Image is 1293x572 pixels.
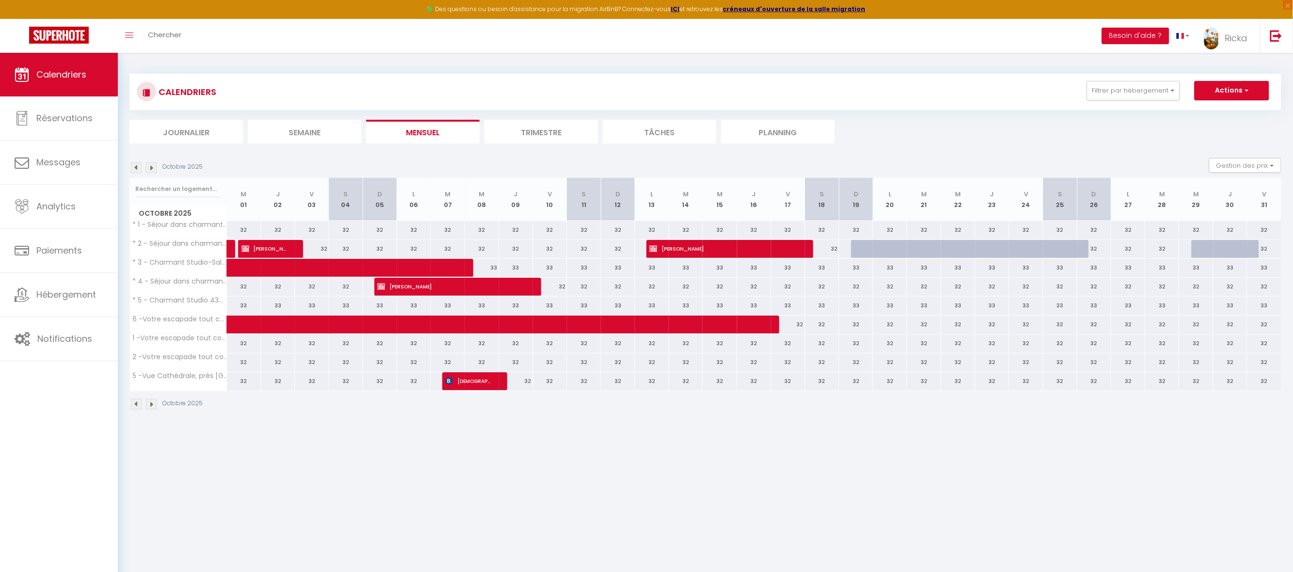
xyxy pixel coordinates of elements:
div: 32 [1111,221,1145,239]
th: 10 [533,178,567,221]
div: 32 [873,353,907,371]
div: 33 [1213,259,1247,277]
span: * 1 - Séjour dans charmante Ferme Rénovée 5mn A29-A26 [131,221,228,228]
div: 32 [635,278,669,296]
div: 32 [397,353,431,371]
th: 04 [329,178,363,221]
div: 32 [669,353,703,371]
div: 32 [533,240,567,258]
div: 33 [635,259,669,277]
div: 32 [227,334,261,352]
div: 33 [703,297,737,315]
button: Gestion des prix [1209,158,1281,173]
th: 09 [499,178,533,221]
p: Octobre 2025 [162,162,203,172]
th: 27 [1111,178,1145,221]
div: 32 [1247,334,1281,352]
div: 32 [567,278,601,296]
div: 32 [941,221,975,239]
div: 33 [533,297,567,315]
div: 32 [941,278,975,296]
th: 26 [1077,178,1111,221]
div: 32 [227,221,261,239]
abbr: S [343,190,348,199]
abbr: V [548,190,552,199]
div: 33 [1077,259,1111,277]
div: 32 [533,353,567,371]
li: Tâches [603,120,716,143]
div: 32 [1247,278,1281,296]
div: 33 [1009,297,1043,315]
div: 32 [907,316,941,334]
div: 33 [261,297,295,315]
div: 32 [1145,278,1179,296]
div: 32 [839,334,873,352]
abbr: V [1262,190,1267,199]
abbr: M [683,190,689,199]
div: 32 [601,221,635,239]
div: 32 [737,221,771,239]
li: Planning [721,120,835,143]
div: 32 [465,353,499,371]
div: 32 [635,334,669,352]
span: 2 -Votre escapade tout confort, proche Gare et IUT [131,353,228,361]
span: * 2 - Séjour dans charmante Ferme Rénovée 5mn A29-A26 [131,240,228,247]
th: 05 [363,178,397,221]
div: 32 [499,334,533,352]
div: 32 [295,221,329,239]
div: 32 [1111,334,1145,352]
div: 32 [601,278,635,296]
div: 33 [1111,259,1145,277]
div: 32 [533,278,567,296]
div: 32 [1077,316,1111,334]
div: 32 [465,334,499,352]
div: 32 [1179,221,1213,239]
div: 32 [771,353,805,371]
div: 32 [431,353,465,371]
div: 32 [669,278,703,296]
div: 33 [567,259,601,277]
div: 32 [431,221,465,239]
span: Réservations [36,112,93,124]
div: 32 [805,316,839,334]
span: [PERSON_NAME] [242,239,287,258]
div: 32 [1213,221,1247,239]
div: 32 [805,240,839,258]
span: * 5 - Charmant Studio 43m2 dans Ferme Rénovée A29/26 [131,297,228,304]
div: 33 [397,297,431,315]
div: 33 [771,259,805,277]
div: 33 [431,297,465,315]
div: 32 [1009,316,1043,334]
div: 32 [1077,240,1111,258]
div: 32 [873,334,907,352]
div: 32 [1043,221,1077,239]
div: 32 [1179,278,1213,296]
div: 32 [533,334,567,352]
th: 22 [941,178,975,221]
div: 32 [1111,240,1145,258]
th: 15 [703,178,737,221]
div: 32 [567,334,601,352]
div: 32 [431,334,465,352]
abbr: J [752,190,756,199]
th: 28 [1145,178,1179,221]
th: 18 [805,178,839,221]
div: 33 [635,297,669,315]
abbr: D [854,190,858,199]
abbr: M [445,190,451,199]
div: 32 [601,240,635,258]
div: 32 [975,334,1009,352]
div: 32 [329,221,363,239]
div: 32 [499,240,533,258]
div: 32 [703,334,737,352]
th: 11 [567,178,601,221]
div: 32 [771,221,805,239]
div: 33 [329,297,363,315]
div: 32 [363,240,397,258]
div: 33 [975,297,1009,315]
div: 32 [703,278,737,296]
div: 32 [567,240,601,258]
div: 32 [601,353,635,371]
span: Chercher [148,30,181,40]
abbr: L [1127,190,1130,199]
